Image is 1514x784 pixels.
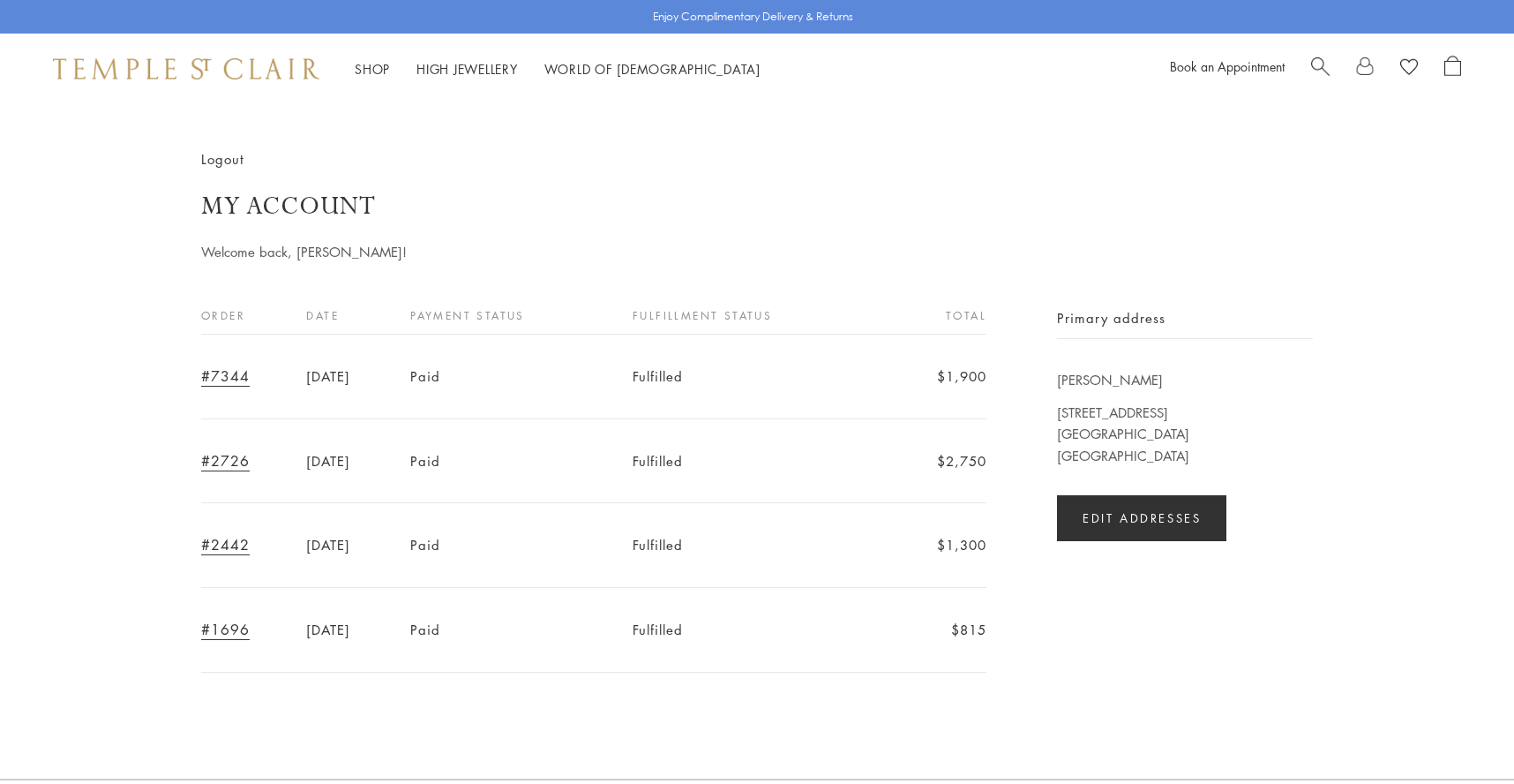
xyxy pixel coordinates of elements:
td: [DATE] [297,503,401,588]
td: [DATE] [297,335,401,419]
nav: Main navigation [355,58,761,80]
h2: Primary address [1057,307,1313,339]
a: #7344 [201,366,250,386]
th: Total [888,307,986,335]
td: Fulfilled [624,335,888,419]
iframe: Gorgias live chat messenger [1426,701,1496,766]
td: Fulfilled [624,588,888,673]
td: $1,300 [888,503,986,588]
a: Book an Appointment [1170,57,1285,75]
td: $815 [888,588,986,673]
a: Logout [201,149,244,169]
h1: My account [201,191,1313,222]
th: Fulfillment status [624,307,888,335]
p: [STREET_ADDRESS] [GEOGRAPHIC_DATA] [GEOGRAPHIC_DATA] [1057,369,1313,467]
td: Fulfilled [624,419,888,504]
td: Paid [401,503,624,588]
td: $2,750 [888,419,986,504]
td: $1,900 [888,335,986,419]
a: ShopShop [355,60,390,78]
a: View Wishlist [1400,56,1418,82]
a: Search [1311,56,1330,82]
th: Order [201,307,297,335]
img: Temple St. Clair [53,58,319,79]
p: Welcome back, [PERSON_NAME]! [201,241,669,263]
td: Paid [401,588,624,673]
a: #2726 [201,451,250,471]
td: [DATE] [297,419,401,504]
a: World of [DEMOGRAPHIC_DATA]World of [DEMOGRAPHIC_DATA] [544,60,761,78]
a: High JewelleryHigh Jewellery [416,60,518,78]
th: Payment status [401,307,624,335]
td: Fulfilled [624,503,888,588]
a: Open Shopping Bag [1444,56,1461,82]
a: #2442 [201,535,250,554]
a: #1696 [201,620,250,639]
p: Enjoy Complimentary Delivery & Returns [653,8,853,26]
td: [DATE] [297,588,401,673]
td: Paid [401,335,624,419]
td: Paid [401,419,624,504]
a: Edit addresses [1057,495,1226,541]
th: Date [297,307,401,335]
span: [PERSON_NAME] [1057,369,1163,391]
